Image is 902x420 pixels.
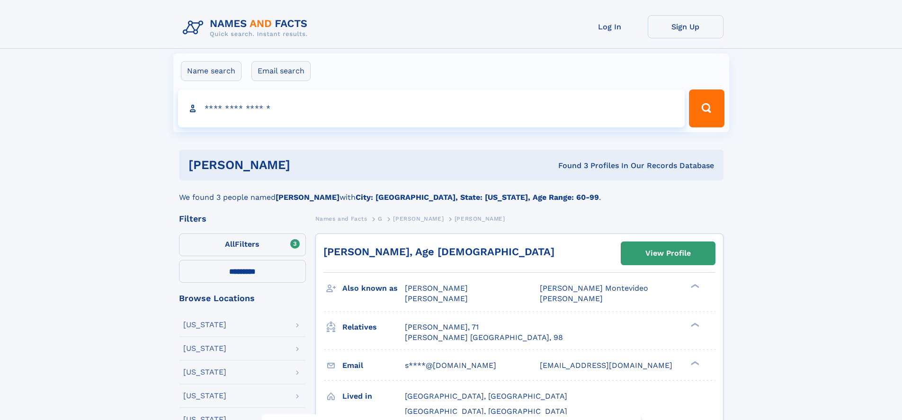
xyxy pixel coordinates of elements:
a: Sign Up [648,15,723,38]
h1: [PERSON_NAME] [188,159,424,171]
a: [PERSON_NAME], 71 [405,322,479,332]
span: [PERSON_NAME] [455,215,505,222]
a: View Profile [621,242,715,265]
a: G [378,213,383,224]
span: G [378,215,383,222]
div: ❯ [688,322,700,328]
div: Filters [179,214,306,223]
a: [PERSON_NAME], Age [DEMOGRAPHIC_DATA] [323,246,554,258]
span: [PERSON_NAME] [393,215,444,222]
img: Logo Names and Facts [179,15,315,41]
div: [US_STATE] [183,345,226,352]
div: ❯ [688,283,700,289]
a: [PERSON_NAME] [393,213,444,224]
input: search input [178,89,685,127]
b: [PERSON_NAME] [276,193,339,202]
span: [PERSON_NAME] Montevideo [540,284,648,293]
span: All [225,240,235,249]
div: [US_STATE] [183,392,226,400]
b: City: [GEOGRAPHIC_DATA], State: [US_STATE], Age Range: 60-99 [356,193,599,202]
span: [PERSON_NAME] [405,284,468,293]
div: [US_STATE] [183,368,226,376]
span: [PERSON_NAME] [540,294,603,303]
label: Email search [251,61,311,81]
label: Name search [181,61,241,81]
div: [US_STATE] [183,321,226,329]
span: [PERSON_NAME] [405,294,468,303]
div: View Profile [645,242,691,264]
h3: Email [342,357,405,374]
span: [GEOGRAPHIC_DATA], [GEOGRAPHIC_DATA] [405,392,567,401]
div: Browse Locations [179,294,306,303]
h3: Also known as [342,280,405,296]
h3: Lived in [342,388,405,404]
h3: Relatives [342,319,405,335]
div: Found 3 Profiles In Our Records Database [424,161,714,171]
a: Names and Facts [315,213,367,224]
label: Filters [179,233,306,256]
div: ❯ [688,360,700,366]
span: [GEOGRAPHIC_DATA], [GEOGRAPHIC_DATA] [405,407,567,416]
a: Log In [572,15,648,38]
button: Search Button [689,89,724,127]
div: We found 3 people named with . [179,180,723,203]
span: [EMAIL_ADDRESS][DOMAIN_NAME] [540,361,672,370]
a: [PERSON_NAME] [GEOGRAPHIC_DATA], 98 [405,332,563,343]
